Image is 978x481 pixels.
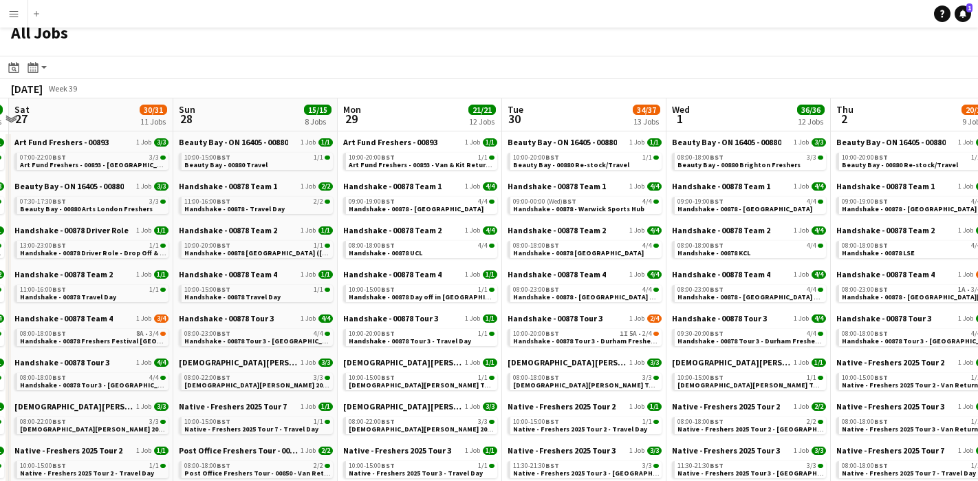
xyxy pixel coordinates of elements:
[136,226,151,235] span: 1 Job
[807,154,816,161] span: 3/3
[710,197,724,206] span: BST
[314,286,323,293] span: 1/1
[349,285,495,301] a: 10:00-15:00BST1/1Handshake - 00878 Day off in [GEOGRAPHIC_DATA]
[343,313,497,357] div: Handshake - 00878 Tour 31 Job1/110:00-20:00BST1/1Handshake - 00878 Tour 3 - Travel Day
[483,138,497,147] span: 1/1
[508,137,617,147] span: Beauty Bay - ON 16405 - 00880
[184,153,330,169] a: 10:00-15:00BST1/1Beauty Bay - 00880 Travel
[184,160,268,169] span: Beauty Bay - 00880 Travel
[710,329,724,338] span: BST
[807,330,816,337] span: 4/4
[672,269,826,279] a: Handshake - 00878 Team 41 Job4/4
[955,6,971,22] a: 1
[842,160,958,169] span: Beauty Bay - 00880 Re-stock/Travel
[20,197,166,213] a: 07:30-17:30BST3/3Beauty Bay - 00880 Arts London Freshers
[672,269,770,279] span: Handshake - 00878 Team 4
[184,285,330,301] a: 10:00-15:00BST1/1Handshake - 00878 Travel Day
[184,242,230,249] span: 10:00-20:00
[179,313,333,323] a: Handshake - 00878 Tour 31 Job4/4
[465,314,480,323] span: 1 Job
[478,330,488,337] span: 1/1
[483,270,497,279] span: 1/1
[508,313,662,357] div: Handshake - 00878 Tour 31 Job2/410:00-20:00BST1I5A•2/4Handshake - 00878 Tour 3 - Durham Freshers ...
[314,242,323,249] span: 1/1
[812,270,826,279] span: 4/4
[343,313,497,323] a: Handshake - 00878 Tour 31 Job1/1
[314,198,323,205] span: 2/2
[14,225,169,235] a: Handshake - 00878 Driver Role1 Job1/1
[677,292,852,301] span: Handshake - 00878 - University of Aberdeen On Site Day
[179,181,333,225] div: Handshake - 00878 Team 11 Job2/211:00-16:00BST2/2Handshake - 00878 - Travel Day
[349,292,512,301] span: Handshake - 00878 Day off in Glasgow
[149,330,159,337] span: 3/4
[179,313,333,357] div: Handshake - 00878 Tour 31 Job4/408:00-23:00BST4/4Handshake - 00878 Tour 3 - [GEOGRAPHIC_DATA] Fre...
[842,286,888,293] span: 08:00-23:00
[710,241,724,250] span: BST
[958,286,966,293] span: 1A
[812,138,826,147] span: 3/3
[179,225,333,235] a: Handshake - 00878 Team 21 Job1/1
[349,286,395,293] span: 10:00-15:00
[20,154,66,161] span: 07:00-22:00
[513,198,576,205] span: 09:00-00:00 (Wed)
[20,160,248,169] span: Art Fund Freshers - 00893 - University of the Arts London Freshers Fair
[629,270,644,279] span: 1 Job
[508,269,662,279] a: Handshake - 00878 Team 41 Job4/4
[677,330,724,337] span: 09:30-20:00
[184,197,330,213] a: 11:00-16:00BST2/2Handshake - 00878 - Travel Day
[508,181,662,225] div: Handshake - 00878 Team 11 Job4/409:00-00:00 (Wed)BST4/4Handshake - 00878 - Warwick Sports Hub
[381,329,395,338] span: BST
[513,153,659,169] a: 10:00-20:00BST1/1Beauty Bay - 00880 Re-stock/Travel
[836,137,946,147] span: Beauty Bay - ON 16405 - 00880
[672,225,826,235] a: Handshake - 00878 Team 21 Job4/4
[184,248,450,257] span: Handshake - 00878 Restock (Southend) & Travel to Hotel
[343,137,497,181] div: Art Fund Freshers - 008931 Job1/110:00-20:00BST1/1Art Fund Freshers - 00893 - Van & Kit Return Day
[179,269,277,279] span: Handshake - 00878 Team 4
[184,198,230,205] span: 11:00-16:00
[794,226,809,235] span: 1 Job
[508,181,662,191] a: Handshake - 00878 Team 11 Job4/4
[343,137,437,147] span: Art Fund Freshers - 00893
[483,182,497,191] span: 4/4
[672,313,767,323] span: Handshake - 00878 Tour 3
[14,181,169,225] div: Beauty Bay - ON 16405 - 008801 Job3/307:30-17:30BST3/3Beauty Bay - 00880 Arts London Freshers
[672,313,826,357] div: Handshake - 00878 Tour 31 Job4/409:30-20:00BST4/4Handshake - 00878 Tour 3 - Durham Freshers Day 2
[513,242,559,249] span: 08:00-18:00
[508,137,662,147] a: Beauty Bay - ON 16405 - 008801 Job1/1
[381,153,395,162] span: BST
[647,138,662,147] span: 1/1
[179,225,333,269] div: Handshake - 00878 Team 21 Job1/110:00-20:00BST1/1Handshake - 00878 [GEOGRAPHIC_DATA] ([GEOGRAPHIC...
[179,269,333,279] a: Handshake - 00878 Team 41 Job1/1
[842,248,915,257] span: Handshake - 00878 LSE
[136,330,144,337] span: 8A
[677,198,724,205] span: 09:00-19:00
[874,329,888,338] span: BST
[343,269,497,279] a: Handshake - 00878 Team 41 Job1/1
[836,313,931,323] span: Handshake - 00878 Tour 3
[478,242,488,249] span: 4/4
[629,226,644,235] span: 1 Job
[14,137,109,147] span: Art Fund Freshers - 00893
[349,241,495,257] a: 08:00-18:00BST4/4Handshake - 00878 UCL
[14,181,124,191] span: Beauty Bay - ON 16405 - 00880
[20,204,153,213] span: Beauty Bay - 00880 Arts London Freshers
[642,154,652,161] span: 1/1
[672,313,826,323] a: Handshake - 00878 Tour 31 Job4/4
[508,225,606,235] span: Handshake - 00878 Team 2
[301,314,316,323] span: 1 Job
[465,226,480,235] span: 1 Job
[14,137,169,147] a: Art Fund Freshers - 008931 Job3/3
[136,138,151,147] span: 1 Job
[465,270,480,279] span: 1 Job
[677,153,823,169] a: 08:00-18:00BST3/3Beauty Bay - 00880 Brighton Freshers
[381,285,395,294] span: BST
[513,330,559,337] span: 10:00-20:00
[154,226,169,235] span: 1/1
[812,314,826,323] span: 4/4
[343,225,497,269] div: Handshake - 00878 Team 21 Job4/408:00-18:00BST4/4Handshake - 00878 UCL
[318,314,333,323] span: 4/4
[545,329,559,338] span: BST
[381,197,395,206] span: BST
[52,285,66,294] span: BST
[184,329,330,345] a: 08:00-23:00BST4/4Handshake - 00878 Tour 3 - [GEOGRAPHIC_DATA] Freshers Day 2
